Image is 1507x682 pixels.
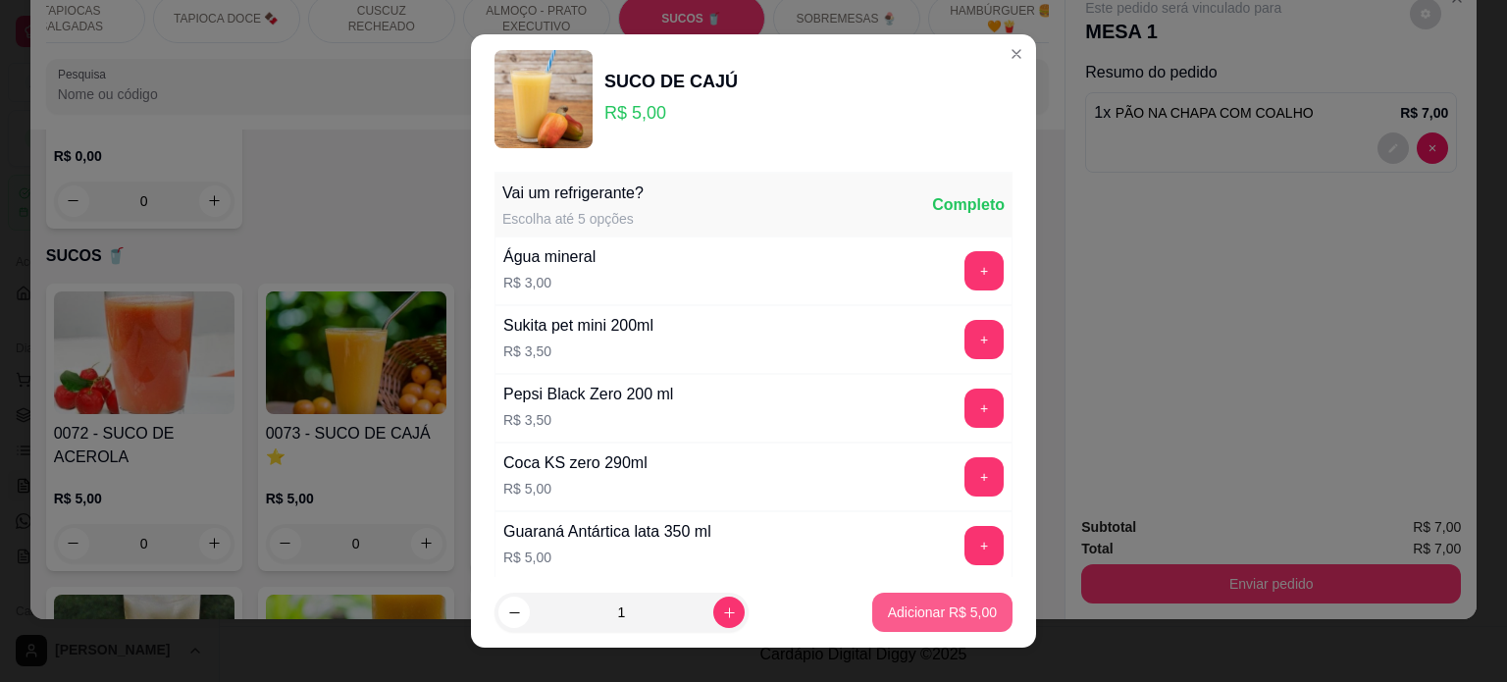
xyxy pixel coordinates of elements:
div: Água mineral [503,245,596,269]
button: add [964,457,1004,497]
button: Adicionar R$ 5,00 [872,593,1013,632]
button: decrease-product-quantity [498,597,530,628]
p: R$ 3,00 [503,273,596,292]
div: Pepsi Black Zero 200 ml [503,383,673,406]
div: Guaraná Antártica lata 350 ml [503,520,711,544]
div: Completo [932,193,1005,217]
div: Vai um refrigerante? [502,182,644,205]
div: Sukita pet mini 200ml [503,314,653,338]
p: R$ 5,00 [604,99,738,127]
button: increase-product-quantity [713,597,745,628]
img: product-image [494,50,593,148]
button: add [964,251,1004,290]
div: Coca KS zero 290ml [503,451,648,475]
div: SUCO DE CAJÚ [604,68,738,95]
button: add [964,526,1004,565]
button: add [964,389,1004,428]
button: Close [1001,38,1032,70]
button: add [964,320,1004,359]
p: R$ 5,00 [503,548,711,567]
div: Escolha até 5 opções [502,209,644,229]
p: R$ 5,00 [503,479,648,498]
p: R$ 3,50 [503,341,653,361]
p: R$ 3,50 [503,410,673,430]
p: Adicionar R$ 5,00 [888,603,997,622]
